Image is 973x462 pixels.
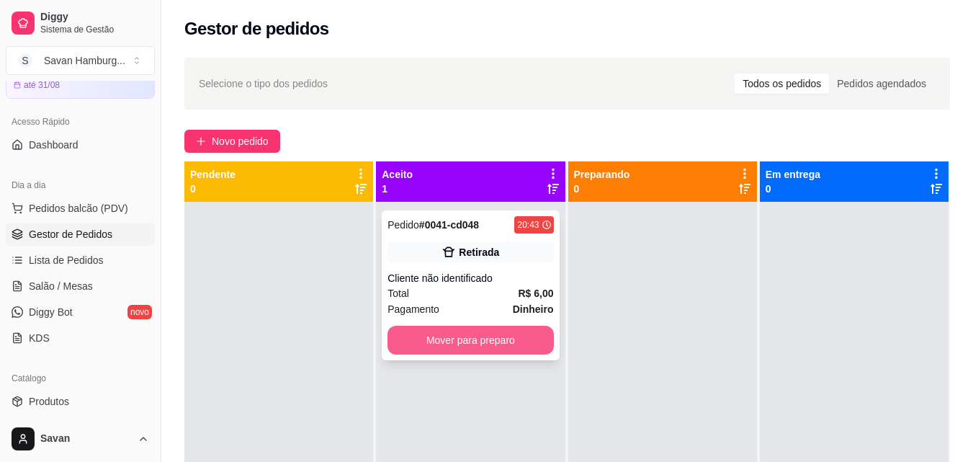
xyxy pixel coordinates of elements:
span: Diggy [40,11,149,24]
div: Retirada [459,245,499,259]
strong: Dinheiro [513,303,554,315]
span: Pagamento [387,301,439,317]
div: Savan Hamburg ... [44,53,125,68]
span: Pedidos balcão (PDV) [29,201,128,216]
div: Acesso Rápido [6,110,155,133]
strong: R$ 6,00 [518,288,553,299]
div: Cliente não identificado [387,271,553,285]
span: plus [196,136,206,146]
div: 20:43 [517,219,539,231]
div: Todos os pedidos [735,74,829,94]
article: até 31/08 [24,79,60,91]
a: Diggy Botnovo [6,301,155,324]
p: Preparando [574,167,630,182]
button: Novo pedido [184,130,280,153]
div: Catálogo [6,367,155,390]
p: Aceito [382,167,413,182]
span: Pedido [387,219,419,231]
button: Select a team [6,46,155,75]
a: KDS [6,326,155,350]
a: Produtos [6,390,155,413]
p: Pendente [190,167,236,182]
a: Salão / Mesas [6,275,155,298]
a: Gestor de Pedidos [6,223,155,246]
button: Savan [6,422,155,456]
p: 1 [382,182,413,196]
a: DiggySistema de Gestão [6,6,155,40]
a: Lista de Pedidos [6,249,155,272]
h2: Gestor de pedidos [184,17,329,40]
span: Produtos [29,394,69,409]
span: Diggy Bot [29,305,73,319]
span: KDS [29,331,50,345]
span: Novo pedido [212,133,269,149]
p: 0 [190,182,236,196]
span: Savan [40,432,132,445]
span: Gestor de Pedidos [29,227,112,241]
span: Sistema de Gestão [40,24,149,35]
span: Dashboard [29,138,79,152]
p: 0 [766,182,820,196]
p: 0 [574,182,630,196]
span: Lista de Pedidos [29,253,104,267]
button: Mover para preparo [387,326,553,355]
span: Salão / Mesas [29,279,93,293]
div: Pedidos agendados [829,74,934,94]
span: S [18,53,32,68]
span: Total [387,285,409,301]
span: Selecione o tipo dos pedidos [199,76,328,92]
strong: # 0041-cd048 [419,219,479,231]
p: Em entrega [766,167,820,182]
button: Pedidos balcão (PDV) [6,197,155,220]
a: Dashboard [6,133,155,156]
div: Dia a dia [6,174,155,197]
